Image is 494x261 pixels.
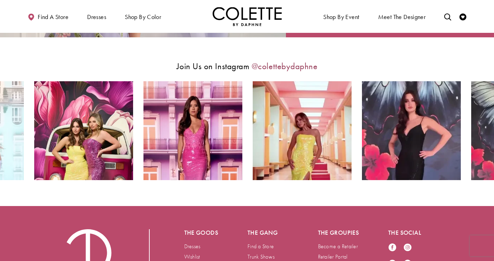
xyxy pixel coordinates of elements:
[376,7,428,26] a: Meet the designer
[123,7,163,26] span: Shop by color
[323,13,359,20] span: Shop By Event
[34,81,133,180] a: Instagram Feed Action #0 - Opens in new tab
[184,229,220,236] h5: The goods
[248,253,274,260] a: Trunk Shows
[87,13,106,20] span: Dresses
[26,7,70,26] a: Find a store
[85,7,108,26] span: Dresses
[248,229,290,236] h5: The gang
[321,7,361,26] span: Shop By Event
[38,13,68,20] span: Find a store
[252,60,318,72] a: Opens in new tab
[253,81,352,180] a: Instagram Feed Action #0 - Opens in new tab
[362,81,461,180] a: Instagram Feed Action #0 - Opens in new tab
[403,243,412,252] a: Visit our Instagram - Opens in new tab
[442,7,453,26] a: Toggle search
[318,243,358,250] a: Become a Retailer
[184,243,201,250] a: Dresses
[248,243,274,250] a: Find a Store
[318,253,348,260] a: Retailer Portal
[143,81,242,180] a: Instagram Feed Action #0 - Opens in new tab
[125,13,161,20] span: Shop by color
[388,229,431,236] h5: The social
[388,243,397,252] a: Visit our Facebook - Opens in new tab
[213,7,282,26] a: Visit Home Page
[378,13,426,20] span: Meet the designer
[458,7,468,26] a: Check Wishlist
[318,229,361,236] h5: The groupies
[213,7,282,26] img: Colette by Daphne
[184,253,200,260] a: Wishlist
[177,60,250,72] span: Join Us on Instagram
